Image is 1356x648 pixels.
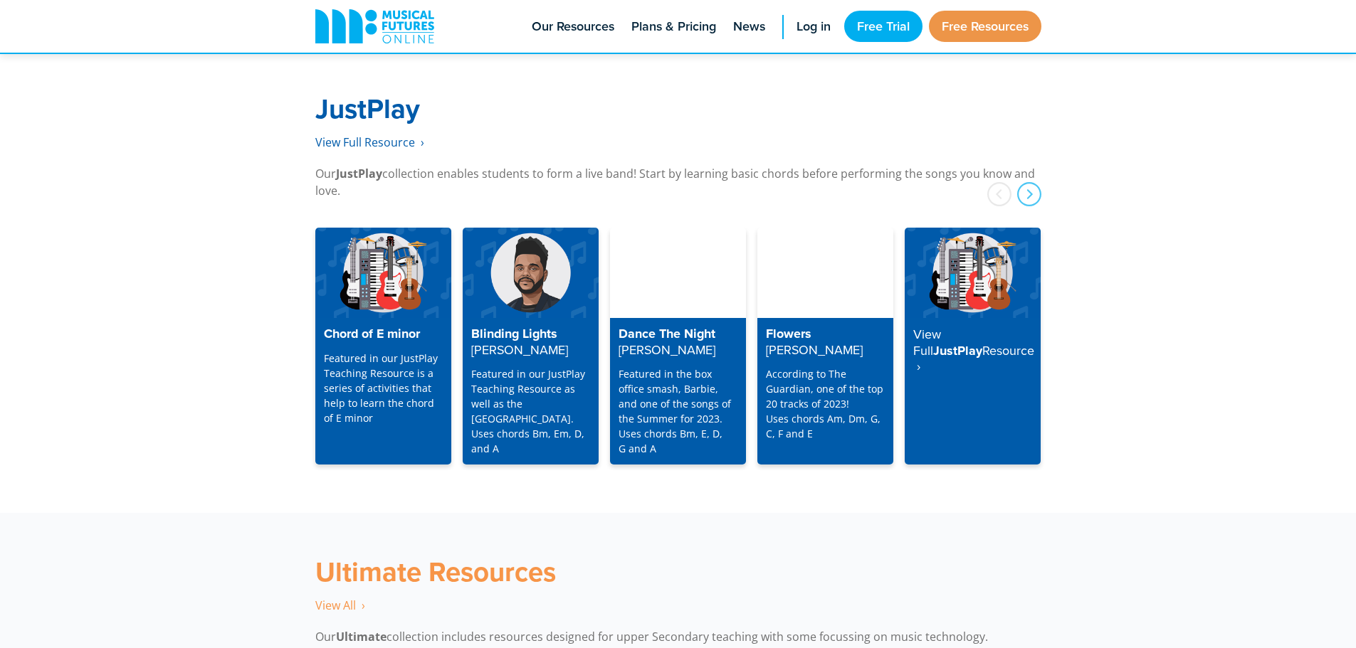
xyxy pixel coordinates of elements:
[315,165,1041,199] p: Our collection enables students to form a live band! Start by learning basic chords before perfor...
[929,11,1041,42] a: Free Resources
[324,326,443,342] h4: Chord of E minor
[315,89,420,128] strong: JustPlay
[844,11,923,42] a: Free Trial
[766,326,885,358] h4: Flowers
[471,326,590,358] h4: Blinding Lights
[324,351,443,425] p: Featured in our JustPlay Teaching Resource is a series of activities that help to learn the chord...
[797,17,831,36] span: Log in
[336,166,382,181] strong: JustPlay
[733,17,765,36] span: News
[315,134,424,151] a: View Full Resource‎‏‏‎ ‎ ›
[471,341,568,358] strong: [PERSON_NAME]
[336,629,387,644] strong: Ultimate
[315,552,556,591] strong: Ultimate Resources
[463,228,599,464] a: Blinding Lights[PERSON_NAME] Featured in our JustPlay Teaching Resource as well as the [GEOGRAPHI...
[619,366,737,456] p: Featured in the box office smash, Barbie, and one of the songs of the Summer for 2023. Uses chord...
[315,597,365,614] a: View All ‎ ›
[471,366,590,456] p: Featured in our JustPlay Teaching Resource as well as the [GEOGRAPHIC_DATA]. Uses chords Bm, Em, ...
[987,182,1011,206] div: prev
[631,17,716,36] span: Plans & Pricing
[905,228,1041,464] a: View FullJustPlayResource ‎ ›
[315,228,451,464] a: Chord of E minor Featured in our JustPlay Teaching Resource is a series of activities that help t...
[619,341,715,358] strong: [PERSON_NAME]
[913,326,1032,375] h4: JustPlay
[913,341,1034,376] strong: Resource ‎ ›
[532,17,614,36] span: Our Resources
[766,341,863,358] strong: [PERSON_NAME]
[757,228,893,464] a: Flowers[PERSON_NAME] According to The Guardian, one of the top 20 tracks of 2023!Uses chords Am, ...
[1017,182,1041,206] div: next
[913,325,941,359] strong: View Full
[766,366,885,441] p: According to The Guardian, one of the top 20 tracks of 2023! Uses chords Am, Dm, G, C, F and E
[619,326,737,358] h4: Dance The Night
[610,228,746,464] a: Dance The Night[PERSON_NAME] Featured in the box office smash, Barbie, and one of the songs of th...
[315,134,424,150] span: View Full Resource‎‏‏‎ ‎ ›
